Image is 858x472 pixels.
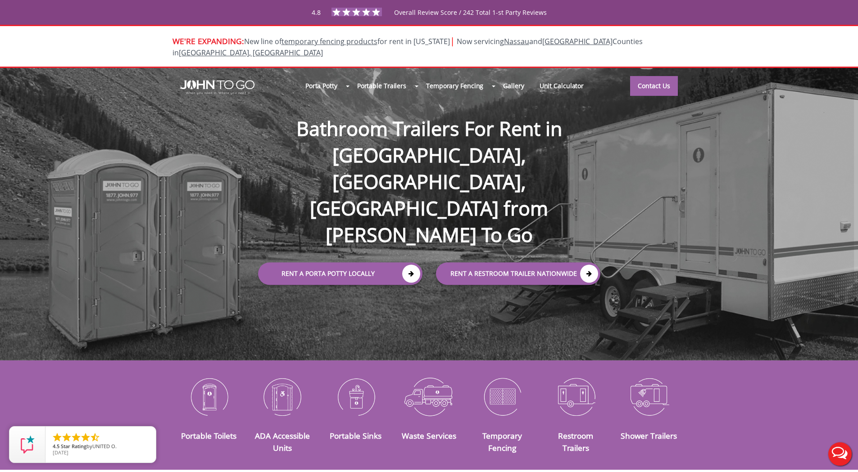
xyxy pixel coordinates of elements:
a: rent a RESTROOM TRAILER Nationwide [436,262,600,285]
span: Star Rating [61,443,86,450]
li:  [71,432,82,443]
li:  [61,432,72,443]
img: Shower-Trailers-icon_N.png [619,373,679,420]
h1: Bathroom Trailers For Rent in [GEOGRAPHIC_DATA], [GEOGRAPHIC_DATA], [GEOGRAPHIC_DATA] from [PERSO... [249,86,609,248]
a: Rent a Porta Potty Locally [258,262,422,285]
li:  [52,432,63,443]
a: Unit Calculator [532,76,592,95]
img: JOHN to go [180,80,254,94]
a: Temporary Fencing [482,430,522,453]
span: by [53,444,149,450]
span: UNITED O. [92,443,117,450]
img: Portable-Sinks-icon_N.png [326,373,386,420]
img: Waste-Services-icon_N.png [399,373,459,420]
span: Now servicing and Counties in [173,36,643,58]
a: Gallery [495,76,531,95]
a: Nassau [504,36,529,46]
button: Live Chat [822,436,858,472]
a: Temporary Fencing [418,76,491,95]
a: Portable Toilets [181,430,236,441]
span: New line of for rent in [US_STATE] [173,36,643,58]
li:  [80,432,91,443]
a: Porta Potty [298,76,345,95]
img: Review Rating [18,436,36,454]
a: Portable Sinks [330,430,381,441]
span: | [450,35,455,47]
img: ADA-Accessible-Units-icon_N.png [252,373,312,420]
span: Overall Review Score / 242 Total 1-st Party Reviews [394,8,547,35]
img: Temporary-Fencing-cion_N.png [472,373,532,420]
a: [GEOGRAPHIC_DATA] [542,36,613,46]
span: 4.8 [312,8,321,17]
img: Portable-Toilets-icon_N.png [179,373,239,420]
img: Restroom-Trailers-icon_N.png [546,373,606,420]
a: [GEOGRAPHIC_DATA], [GEOGRAPHIC_DATA] [179,48,323,58]
a: ADA Accessible Units [255,430,310,453]
a: temporary fencing products [281,36,377,46]
span: WE'RE EXPANDING: [173,36,244,46]
a: Shower Trailers [621,430,677,441]
a: Portable Trailers [350,76,414,95]
span: 4.5 [53,443,59,450]
a: Contact Us [630,76,678,96]
li:  [90,432,100,443]
a: Restroom Trailers [558,430,593,453]
a: Waste Services [402,430,456,441]
span: [DATE] [53,449,68,456]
